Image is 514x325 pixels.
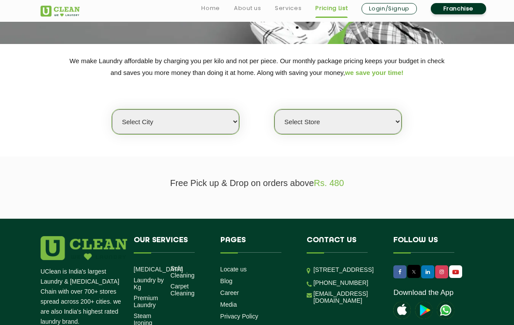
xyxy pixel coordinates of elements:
[134,266,183,273] a: [MEDICAL_DATA]
[220,301,237,308] a: Media
[41,55,473,78] p: We make Laundry affordable by charging you per kilo and not per piece. Our monthly package pricin...
[415,301,433,319] img: playstoreicon.png
[201,3,220,14] a: Home
[313,290,380,304] a: [EMAIL_ADDRESS][DOMAIN_NAME]
[41,236,127,260] img: logo.png
[170,265,200,279] a: Sofa Cleaning
[393,236,473,253] h4: Follow us
[234,3,261,14] a: About us
[220,289,239,296] a: Career
[345,69,403,76] span: we save your time!
[362,3,417,14] a: Login/Signup
[41,178,473,188] p: Free Pick up & Drop on orders above
[450,267,461,277] img: UClean Laundry and Dry Cleaning
[307,236,380,253] h4: Contact us
[134,236,207,253] h4: Our Services
[431,3,486,14] a: Franchise
[41,6,80,17] img: UClean Laundry and Dry Cleaning
[134,277,164,291] a: Laundry by Kg
[220,278,233,284] a: Blog
[134,295,164,308] a: Premium Laundry
[220,266,247,273] a: Locate us
[170,283,200,297] a: Carpet Cleaning
[314,178,344,188] span: Rs. 480
[275,3,301,14] a: Services
[220,236,294,253] h4: Pages
[220,313,258,320] a: Privacy Policy
[437,301,454,319] img: UClean Laundry and Dry Cleaning
[313,265,380,275] p: [STREET_ADDRESS]
[393,301,411,319] img: apple-icon.png
[393,288,453,297] a: Download the App
[315,3,348,14] a: Pricing List
[313,279,368,286] a: [PHONE_NUMBER]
